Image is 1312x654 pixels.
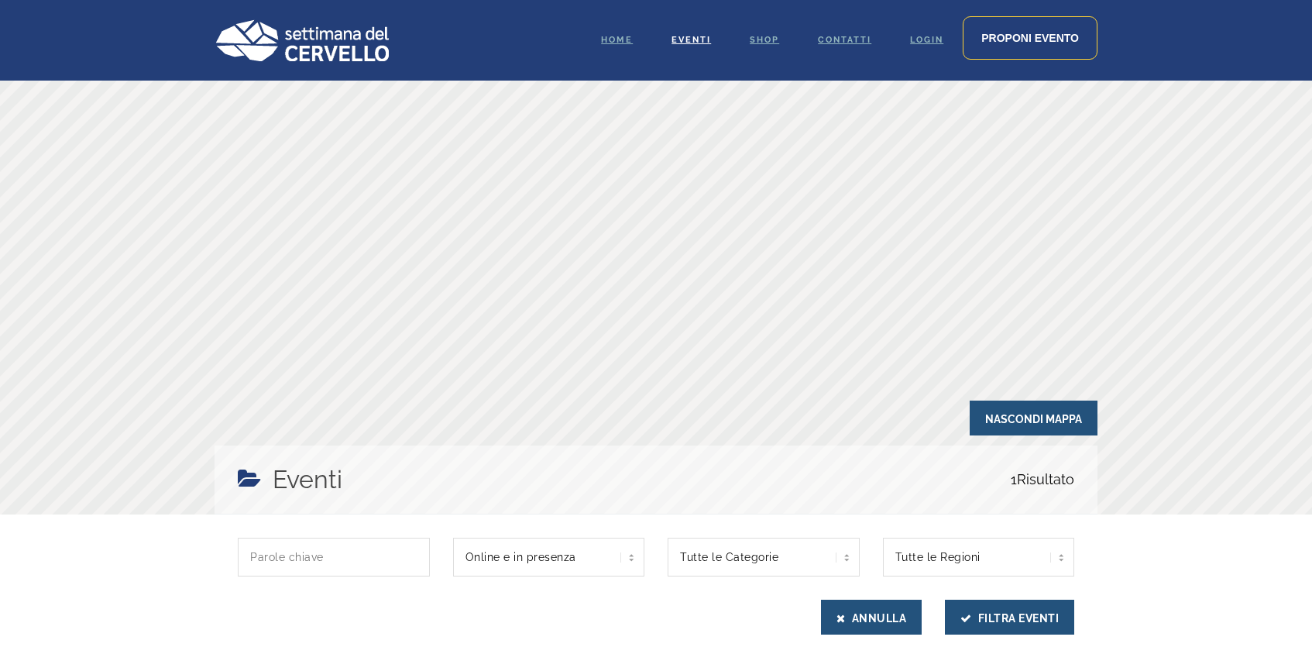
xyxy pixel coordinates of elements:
[1011,471,1017,487] span: 1
[910,35,943,45] span: Login
[963,16,1097,60] a: Proponi evento
[750,35,779,45] span: Shop
[1011,461,1074,498] span: Risultato
[601,35,633,45] span: Home
[970,401,1097,435] span: Nascondi Mappa
[945,600,1074,635] button: Filtra Eventi
[273,461,342,498] h4: Eventi
[238,538,430,577] input: Parole chiave
[671,35,711,45] span: Eventi
[818,35,871,45] span: Contatti
[215,19,389,61] img: Logo
[821,600,922,635] button: Annulla
[981,32,1079,44] span: Proponi evento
